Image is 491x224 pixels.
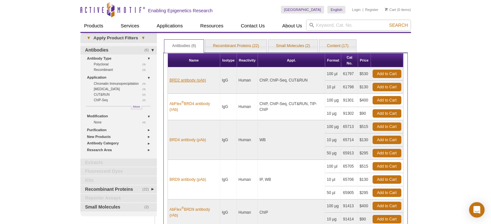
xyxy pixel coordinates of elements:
a: Small Molecules (2) [268,40,318,53]
td: $400 [358,94,371,107]
td: 50 µg [325,147,341,160]
td: 10 µl [325,173,341,186]
a: About Us [278,20,306,32]
span: More [133,104,140,109]
td: 91413 [341,200,358,213]
a: Contact Us [237,20,269,32]
a: (3)Polyclonal [94,62,149,67]
td: 100 µg [325,120,341,133]
td: 10 µl [325,81,341,94]
a: Purification [87,127,153,133]
td: $295 [358,147,371,160]
a: Add to Cart [373,96,401,104]
span: (6) [144,46,152,54]
th: Isotype [220,54,237,67]
a: ▾Apply Product Filters▾ [80,33,157,43]
td: 61797 [341,67,358,81]
a: Application [87,74,153,81]
a: (2)ChIP-Seq [94,97,149,103]
a: Modification [87,113,153,120]
a: (4)Chromatin Immunoprecipitation [94,81,149,86]
a: BRD4 antibody (pAb) [169,137,206,143]
td: Human [237,160,258,200]
a: (4)None [94,120,149,125]
td: IgG [220,94,237,120]
span: (3) [142,67,149,73]
a: Add to Cart [373,215,401,223]
a: Services [117,20,143,32]
span: (3) [142,86,149,92]
a: Cart [385,7,396,12]
span: (2) [142,97,149,103]
td: 61798 [341,81,358,94]
a: (22)Recombinant Proteins [80,185,157,194]
td: $515 [358,160,371,173]
a: Antibody Type [87,55,153,62]
a: Recombinant Proteins (22) [205,40,267,53]
td: IgG [220,120,237,160]
a: (2)Small Molecules [80,203,157,211]
td: IgG [220,160,237,200]
td: 100 µl [325,67,341,81]
a: Add to Cart [373,175,401,184]
a: Add to Cart [373,202,401,210]
span: (3) [142,62,149,67]
a: Research Area [87,147,153,153]
a: Applications [153,20,187,32]
td: $130 [358,81,371,94]
td: 100 µl [325,160,341,173]
th: Appl. [258,54,325,67]
td: 65714 [341,133,358,147]
a: (3)[MEDICAL_DATA] [94,86,149,92]
a: BRD2 antibody (pAb) [169,77,206,83]
td: $130 [358,173,371,186]
td: $515 [358,120,371,133]
th: Price [358,54,371,67]
a: Kits [80,176,157,185]
span: (2) [144,203,152,211]
span: (22) [142,185,152,194]
a: New Products [87,133,153,140]
td: IP, WB [258,160,325,200]
a: Add to Cart [373,189,401,197]
td: Human [237,120,258,160]
a: (3)Recombinant [94,67,149,73]
td: 10 µg [325,107,341,120]
span: (2) [142,92,149,97]
a: Login [352,7,361,12]
a: More [131,106,142,109]
td: 10 µg [325,133,341,147]
a: BRD9 antibody (pAb) [169,177,206,182]
a: Products [80,20,107,32]
td: 91301 [341,94,358,107]
td: $530 [358,67,371,81]
input: Keyword, Cat. No. [306,20,411,31]
th: Reactivity [237,54,258,67]
td: WB [258,120,325,160]
td: 65713 [341,120,358,133]
a: Resources [196,20,227,32]
td: 100 µg [325,94,341,107]
a: (6)Antibodies [80,46,157,54]
td: 65905 [341,186,358,200]
td: Human [237,67,258,94]
td: 65706 [341,173,358,186]
a: English [327,6,345,14]
span: (4) [142,81,149,86]
td: 100 µg [325,200,341,213]
td: $400 [358,200,371,213]
span: Search [389,23,408,28]
a: Add to Cart [373,162,401,170]
sup: ® [181,206,184,210]
td: 65913 [341,147,358,160]
a: AbFlex®BRD4 antibody (rAb) [169,101,218,112]
a: AbFlex®BRD9 antibody (rAb) [169,207,218,218]
div: Open Intercom Messenger [469,202,485,218]
a: Add to Cart [373,70,401,78]
li: (0 items) [385,6,411,14]
th: Name [168,54,220,67]
a: Add to Cart [373,122,401,131]
td: $295 [358,186,371,200]
h2: Enabling Epigenetics Research [148,8,213,14]
a: Extracts [80,159,157,167]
